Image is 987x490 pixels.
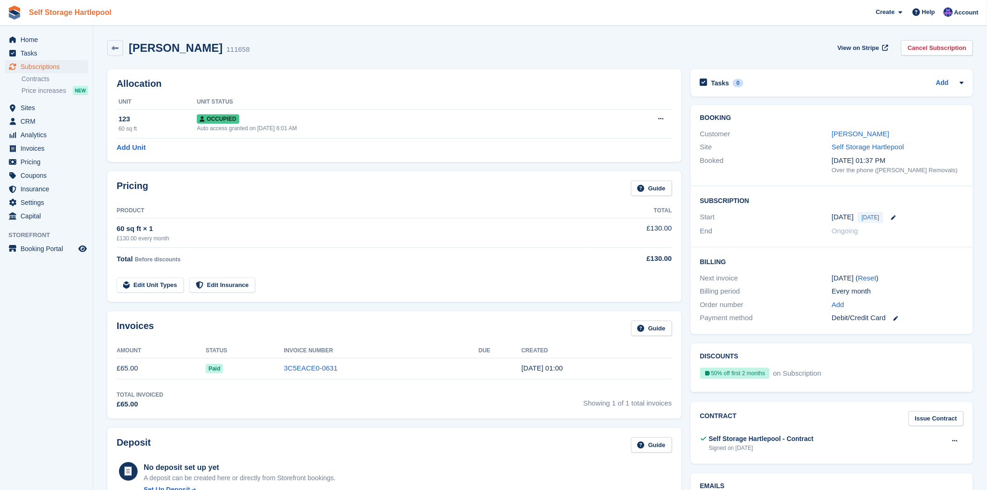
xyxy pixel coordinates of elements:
[832,227,858,235] span: Ongoing
[5,142,88,155] a: menu
[709,434,814,444] div: Self Storage Hartlepool - Contract
[21,101,76,114] span: Sites
[936,78,949,89] a: Add
[118,114,197,125] div: 123
[117,437,151,453] h2: Deposit
[5,242,88,255] a: menu
[25,5,115,20] a: Self Storage Hartlepool
[144,462,336,473] div: No deposit set up yet
[700,196,964,205] h2: Subscription
[197,124,594,133] div: Auto access granted on [DATE] 6:01 AM
[5,115,88,128] a: menu
[21,196,76,209] span: Settings
[117,255,133,263] span: Total
[631,437,672,453] a: Guide
[876,7,895,17] span: Create
[858,274,876,282] a: Reset
[586,218,672,247] td: £130.00
[117,142,146,153] a: Add Unit
[21,115,76,128] span: CRM
[21,169,76,182] span: Coupons
[21,75,88,84] a: Contracts
[700,483,964,490] h2: Emails
[197,95,594,110] th: Unit Status
[21,210,76,223] span: Capital
[21,242,76,255] span: Booking Portal
[21,60,76,73] span: Subscriptions
[832,155,964,166] div: [DATE] 01:37 PM
[909,411,964,427] a: Issue Contract
[117,224,586,234] div: 60 sq ft × 1
[521,364,563,372] time: 2025-10-03 00:00:43 UTC
[838,43,879,53] span: View on Stripe
[117,391,163,399] div: Total Invoiced
[129,42,222,54] h2: [PERSON_NAME]
[21,86,66,95] span: Price increases
[21,33,76,46] span: Home
[5,47,88,60] a: menu
[5,128,88,141] a: menu
[21,85,88,96] a: Price increases NEW
[901,40,973,56] a: Cancel Subscription
[8,231,93,240] span: Storefront
[21,155,76,168] span: Pricing
[117,343,206,358] th: Amount
[700,114,964,122] h2: Booking
[832,166,964,175] div: Over the phone ([PERSON_NAME] Removals)
[631,321,672,336] a: Guide
[77,243,88,254] a: Preview store
[117,203,586,218] th: Product
[832,130,889,138] a: [PERSON_NAME]
[700,411,737,427] h2: Contract
[144,473,336,483] p: A deposit can be created here or directly from Storefront bookings.
[700,353,964,360] h2: Discounts
[858,212,884,223] span: [DATE]
[5,196,88,209] a: menu
[832,143,904,151] a: Self Storage Hartlepool
[832,273,964,284] div: [DATE] ( )
[834,40,890,56] a: View on Stripe
[117,321,154,336] h2: Invoices
[700,155,832,175] div: Booked
[21,47,76,60] span: Tasks
[700,142,832,153] div: Site
[117,181,148,196] h2: Pricing
[700,226,832,237] div: End
[117,78,672,89] h2: Allocation
[118,125,197,133] div: 60 sq ft
[5,60,88,73] a: menu
[117,278,184,293] a: Edit Unit Types
[5,101,88,114] a: menu
[73,86,88,95] div: NEW
[922,7,935,17] span: Help
[226,44,250,55] div: 111658
[479,343,521,358] th: Due
[709,444,814,452] div: Signed on [DATE]
[700,300,832,310] div: Order number
[586,203,672,218] th: Total
[284,364,338,372] a: 3C5EACE0-0631
[189,278,256,293] a: Edit Insurance
[284,343,479,358] th: Invoice Number
[5,155,88,168] a: menu
[700,368,770,379] div: 50% off first 2 months
[954,8,979,17] span: Account
[711,79,730,87] h2: Tasks
[700,257,964,266] h2: Billing
[21,142,76,155] span: Invoices
[700,286,832,297] div: Billing period
[206,343,284,358] th: Status
[117,234,586,243] div: £130.00 every month
[944,7,953,17] img: Sean Wood
[832,212,854,223] time: 2025-10-03 00:00:00 UTC
[832,300,844,310] a: Add
[197,114,239,124] span: Occupied
[832,286,964,297] div: Every month
[5,210,88,223] a: menu
[700,273,832,284] div: Next invoice
[5,182,88,196] a: menu
[700,129,832,140] div: Customer
[117,358,206,379] td: £65.00
[7,6,21,20] img: stora-icon-8386f47178a22dfd0bd8f6a31ec36ba5ce8667c1dd55bd0f319d3a0aa187defe.svg
[21,128,76,141] span: Analytics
